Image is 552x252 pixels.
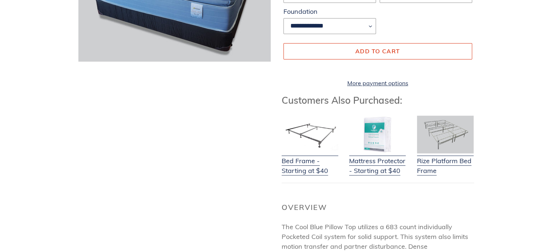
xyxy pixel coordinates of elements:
a: Mattress Protector - Starting at $40 [349,147,406,175]
label: Foundation [283,7,376,16]
span: Add to cart [355,47,400,55]
img: Mattress Protector [349,116,406,153]
h2: Overview [282,203,474,212]
button: Add to cart [283,43,472,59]
a: Bed Frame - Starting at $40 [282,147,338,175]
img: Adjustable Base [417,116,474,153]
img: Bed Frame [282,116,338,153]
a: Rize Platform Bed Frame [417,147,474,175]
a: More payment options [283,79,472,87]
h3: Customers Also Purchased: [282,95,474,106]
